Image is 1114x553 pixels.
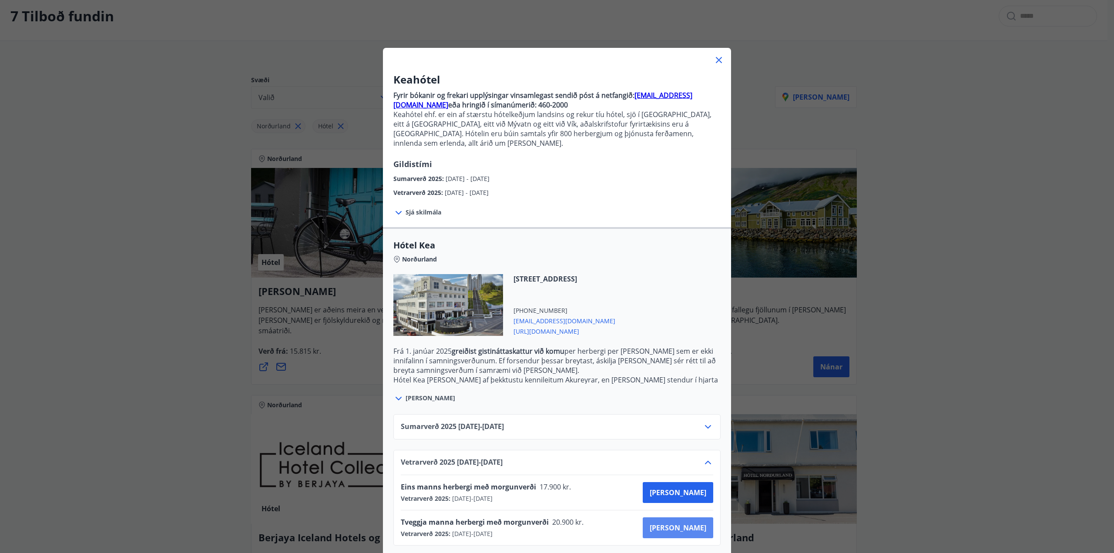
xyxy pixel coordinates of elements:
[650,523,706,533] span: [PERSON_NAME]
[445,188,489,197] span: [DATE] - [DATE]
[401,422,504,432] span: Sumarverð 2025 [DATE] - [DATE]
[393,346,721,375] p: Frá 1. janúar 2025 per herbergi per [PERSON_NAME] sem er ekki innifalinn í samningsverðunum. Ef f...
[393,239,721,251] span: Hótel Kea
[446,174,490,183] span: [DATE] - [DATE]
[452,346,564,356] strong: greiðist gistináttaskattur við komu
[643,517,713,538] button: [PERSON_NAME]
[393,90,692,110] a: [EMAIL_ADDRESS][DOMAIN_NAME]
[536,482,573,492] span: 17.900 kr.
[406,208,441,217] span: Sjá skilmála
[448,100,568,110] strong: eða hringið í símanúmerið: 460-2000
[513,315,615,325] span: [EMAIL_ADDRESS][DOMAIN_NAME]
[393,188,445,197] span: Vetrarverð 2025 :
[549,517,586,527] span: 20.900 kr.
[393,159,432,169] span: Gildistími
[393,174,446,183] span: Sumarverð 2025 :
[402,255,437,264] span: Norðurland
[401,482,536,492] span: Eins manns herbergi með morgunverði
[513,306,615,315] span: [PHONE_NUMBER]
[450,530,493,538] span: [DATE] - [DATE]
[406,394,455,402] span: [PERSON_NAME]
[401,457,503,468] span: Vetrarverð 2025 [DATE] - [DATE]
[401,494,450,503] span: Vetrarverð 2025 :
[450,494,493,503] span: [DATE] - [DATE]
[401,530,450,538] span: Vetrarverð 2025 :
[393,375,721,413] p: Hótel Kea [PERSON_NAME] af þekktustu kennileitum Akureyrar, en [PERSON_NAME] stendur í hjarta mið...
[643,482,713,503] button: [PERSON_NAME]
[393,110,721,148] p: Keahótel ehf. er ein af stærstu hótelkeðjum landsins og rekur tíu hótel, sjö í [GEOGRAPHIC_DATA],...
[513,325,615,336] span: [URL][DOMAIN_NAME]
[513,274,615,284] span: [STREET_ADDRESS]
[393,72,721,87] h3: Keahótel
[650,488,706,497] span: [PERSON_NAME]
[393,90,634,100] strong: Fyrir bókanir og frekari upplýsingar vinsamlegast sendið póst á netfangið:
[401,517,549,527] span: Tveggja manna herbergi með morgunverði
